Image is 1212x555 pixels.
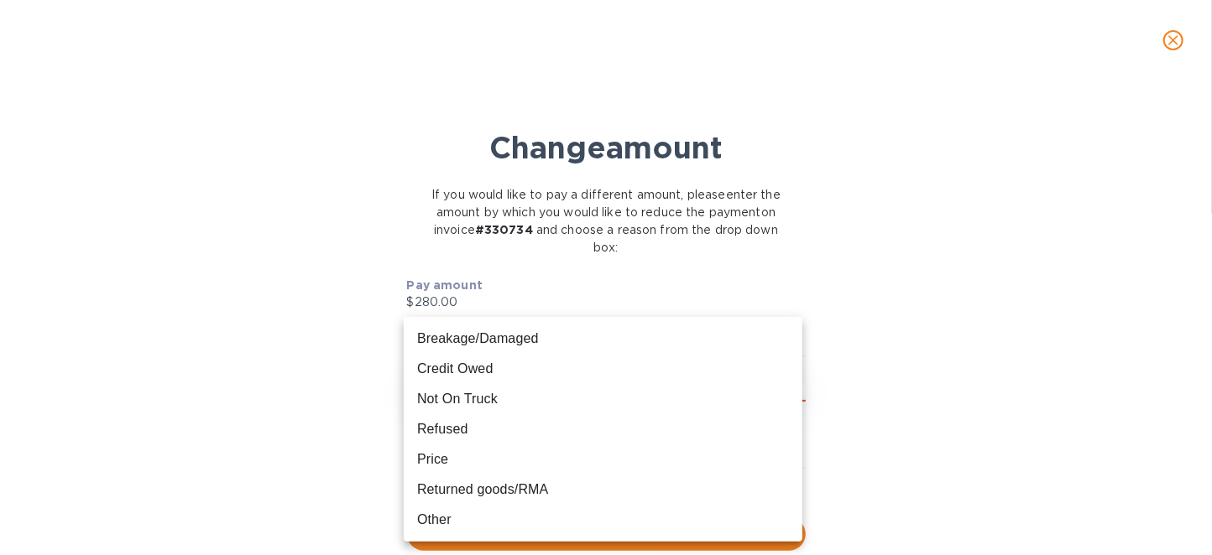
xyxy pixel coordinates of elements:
[404,354,802,384] li: Credit Owed
[404,414,802,444] li: Refused
[404,475,802,505] li: Returned goods/RMA
[404,505,802,535] li: Other
[404,444,802,475] li: Price
[404,384,802,414] li: Not On Truck
[404,324,802,354] li: Breakage/Damaged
